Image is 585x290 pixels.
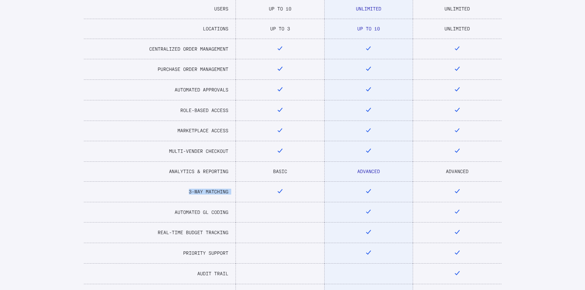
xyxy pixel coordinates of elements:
td: Advanced [413,161,501,181]
td: Multi-Vender Checkout [84,141,236,162]
td: Up To 10 [324,19,413,39]
td: Marketplace Access [84,121,236,141]
td: Automated GL Coding [84,202,236,222]
td: Automated Approvals [84,80,236,100]
td: Role-Based Access [84,100,236,121]
td: Centralized Order Management [84,39,236,59]
td: Basic [236,161,324,181]
td: Purchase Order Management [84,59,236,80]
td: Real-Time Budget Tracking [84,222,236,243]
td: Advanced [324,161,413,181]
td: Unlimited [413,19,501,39]
td: 3-Way Matching [84,181,236,202]
td: Priority Support [84,243,236,264]
td: Up To 3 [236,19,324,39]
td: Analytics & Reporting [84,161,236,181]
td: Locations [84,19,236,39]
td: Audit Trail [84,263,236,284]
